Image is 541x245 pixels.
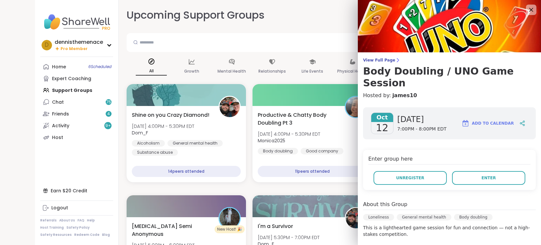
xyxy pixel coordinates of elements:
[132,166,241,177] div: 14 peers attended
[136,67,167,76] p: All
[459,115,517,131] button: Add to Calendar
[376,122,388,134] span: 12
[258,131,320,137] span: [DATE] 4:00PM - 5:30PM EDT
[132,149,178,156] div: Substance abuse
[78,218,84,223] a: FAQ
[184,67,199,75] p: Growth
[102,233,110,237] a: Blog
[40,185,113,197] div: Earn $20 Credit
[363,214,394,220] div: Loneliness
[258,67,286,75] p: Relationships
[374,171,447,185] button: Unregister
[219,97,240,117] img: Dom_F
[52,99,64,106] div: Chat
[368,155,531,165] h4: Enter group here
[132,140,165,147] div: Alcoholism
[61,46,88,52] span: Pro Member
[258,234,320,241] span: [DATE] 5:30PM - 7:00PM EDT
[127,8,265,23] h2: Upcoming Support Groups
[396,175,424,181] span: Unregister
[74,233,99,237] a: Redeem Code
[40,108,113,120] a: Friends4
[397,114,447,125] span: [DATE]
[52,134,63,141] div: Host
[51,205,68,211] div: Logout
[87,218,95,223] a: Help
[66,225,90,230] a: Safety Policy
[346,208,366,228] img: Dom_F
[363,58,536,89] a: View Full PageBody Doubling / UNO Game Session
[40,225,64,230] a: Host Training
[40,120,113,131] a: Activity9+
[107,111,110,117] span: 4
[132,130,148,136] b: Dom_F
[40,202,113,214] a: Logout
[218,67,246,75] p: Mental Health
[371,113,393,122] span: Oct
[462,119,469,127] img: ShareWell Logomark
[397,126,447,132] span: 7:00PM - 8:00PM EDT
[452,171,525,185] button: Enter
[337,67,368,75] p: Physical Health
[454,214,493,220] div: Body doubling
[88,64,112,69] span: 6 Scheduled
[397,214,451,220] div: General mental health
[52,76,91,82] div: Expert Coaching
[132,222,211,238] span: [MEDICAL_DATA] Semi Anonymous
[472,120,514,126] span: Add to Calendar
[481,175,496,181] span: Enter
[45,41,49,49] span: d
[106,99,111,105] span: 75
[363,58,536,63] span: View Full Page
[219,208,240,228] img: Emil2207
[258,137,285,144] b: Monica2025
[52,123,69,129] div: Activity
[40,73,113,84] a: Expert Coaching
[363,92,536,99] h4: Hosted by:
[55,39,103,46] div: dennisthemenace
[52,64,66,70] div: Home
[40,10,113,33] img: ShareWell Nav Logo
[40,233,72,237] a: Safety Resources
[59,218,75,223] a: About Us
[105,123,111,129] span: 9 +
[346,97,366,117] img: Monica2025
[258,222,293,230] span: I'm a Survivor
[301,148,343,154] div: Good company
[363,65,536,89] h3: Body Doubling / UNO Game Session
[215,225,245,233] div: New Host! 🎉
[132,111,209,119] span: Shine on you Crazy Diamond!
[40,131,113,143] a: Host
[52,111,69,117] div: Friends
[363,201,407,208] h4: About this Group
[258,111,337,127] span: Productive & Chatty Body Doubling Pt 3
[40,96,113,108] a: Chat75
[40,61,113,73] a: Home6Scheduled
[132,123,194,130] span: [DATE] 4:00PM - 5:30PM EDT
[40,218,57,223] a: Referrals
[258,166,367,177] div: 11 peers attended
[302,67,323,75] p: Life Events
[167,140,223,147] div: General mental health
[258,148,298,154] div: Body doubling
[392,92,417,99] a: james10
